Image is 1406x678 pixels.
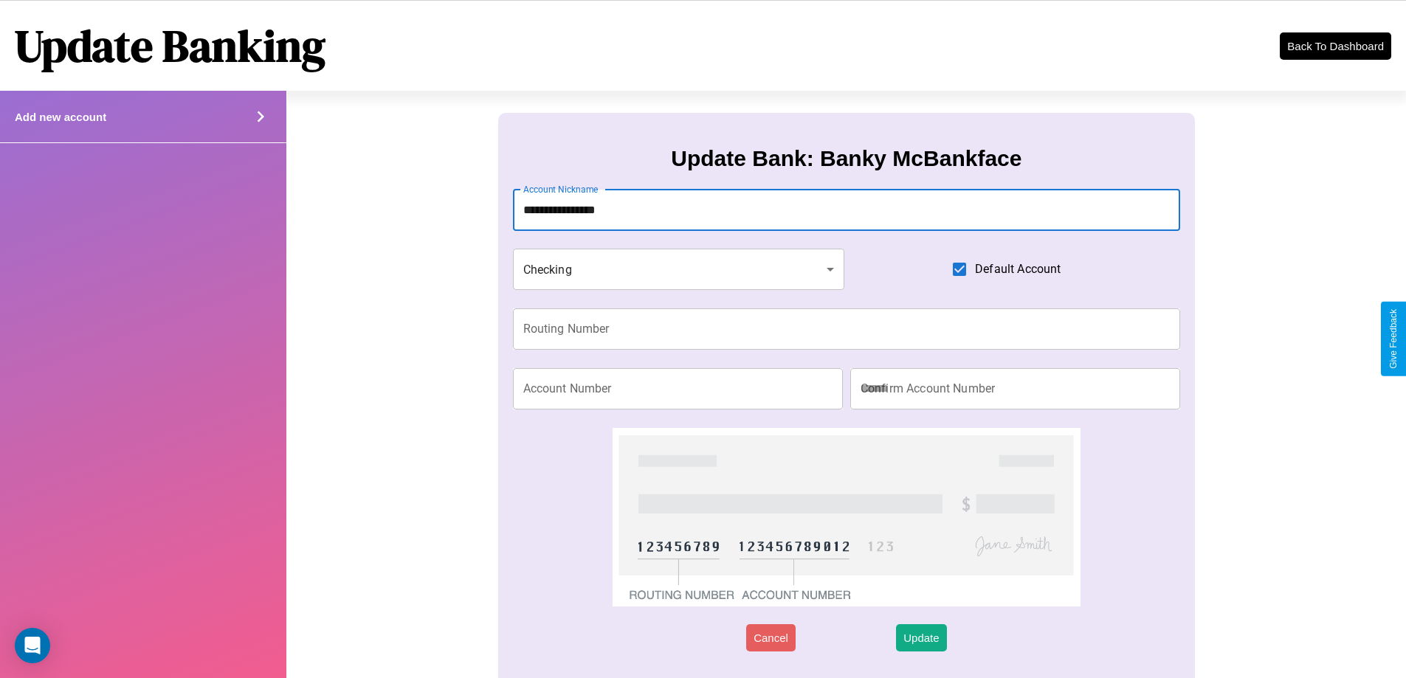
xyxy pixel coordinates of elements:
button: Back To Dashboard [1280,32,1391,60]
img: check [613,428,1080,606]
label: Account Nickname [523,183,599,196]
span: Default Account [975,260,1061,278]
div: Checking [513,249,845,290]
h1: Update Banking [15,15,325,76]
div: Open Intercom Messenger [15,628,50,663]
button: Update [896,624,946,651]
h4: Add new account [15,111,106,123]
button: Cancel [746,624,796,651]
div: Give Feedback [1388,309,1399,369]
h3: Update Bank: Banky McBankface [671,146,1021,171]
